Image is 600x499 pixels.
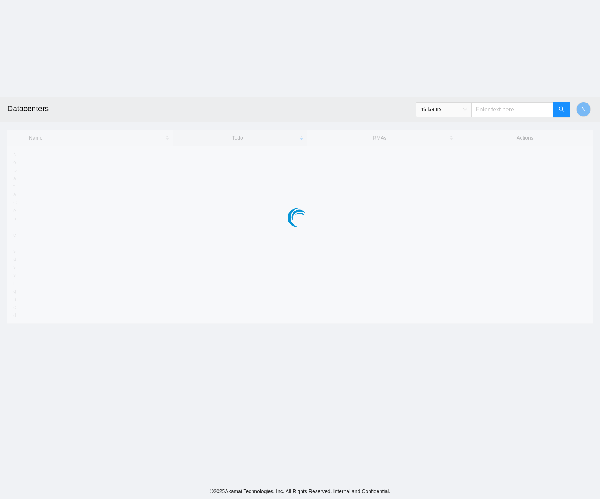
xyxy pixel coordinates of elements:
[421,104,467,115] span: Ticket ID
[576,102,591,117] button: N
[581,105,586,114] span: N
[559,106,565,113] span: search
[553,102,570,117] button: search
[471,102,553,117] input: Enter text here...
[7,97,417,120] h2: Datacenters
